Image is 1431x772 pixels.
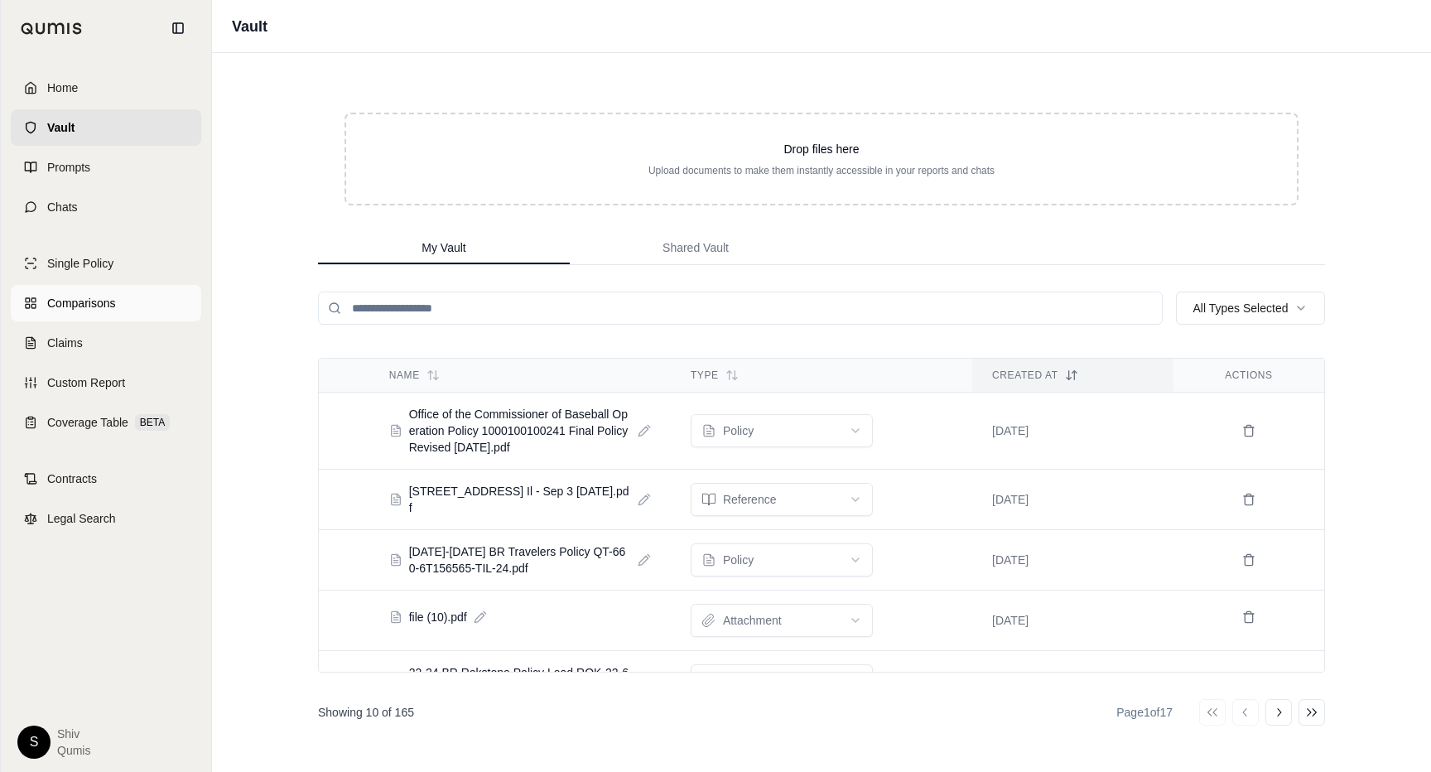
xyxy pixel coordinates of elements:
span: Shared Vault [662,239,729,256]
span: Qumis [57,742,90,759]
a: Contracts [11,461,201,497]
p: Showing 10 of 165 [318,704,414,721]
div: Created At [992,369,1154,382]
p: Drop files here [373,141,1270,157]
span: [STREET_ADDRESS] Il - Sep 3 [DATE].pdf [409,483,631,516]
span: Contracts [47,470,97,487]
a: Comparisons [11,285,201,321]
span: Prompts [47,159,90,176]
button: Delete file (10).pdf [1236,604,1262,630]
div: S [17,726,51,759]
span: Claims [47,335,83,351]
span: 22-24 BR Rokstone Policy Lead ROK-22-645.pdf [409,664,631,697]
button: file (10).pdf [389,609,467,625]
span: BETA [135,414,170,431]
div: Page 1 of 17 [1116,704,1173,721]
span: All Types Selected [1193,300,1289,316]
span: My Vault [422,239,465,256]
span: Single Policy [47,255,113,272]
span: Custom Report [47,374,125,391]
p: Upload documents to make them instantly accessible in your reports and chats [373,164,1270,177]
a: Vault [11,109,201,146]
button: [DATE]-[DATE] BR Travelers Policy QT-660-6T156565-TIL-24.pdf [389,543,631,577]
span: Comparisons [47,295,115,311]
a: Coverage TableBETA [11,404,201,441]
h1: Vault [232,15,267,38]
button: Delete 125 E 13th St Chicago Il - Sep 3 2025 - 07-02.pdf [1236,486,1262,513]
td: [DATE] [972,591,1173,651]
span: Vault [47,119,75,136]
a: Custom Report [11,364,201,401]
span: file (10).pdf [409,609,467,625]
td: [DATE] [972,393,1173,470]
td: [DATE] [972,530,1173,591]
button: Delete Office of the Commissioner of Baseball Operation Policy 1000100100241 Final Policy Revised... [1236,417,1262,444]
button: Delete 2024-2026 BR Travelers Policy QT-660-6T156565-TIL-24.pdf [1236,547,1262,573]
button: Office of the Commissioner of Baseball Operation Policy 1000100100241 Final Policy Revised [DATE]... [389,406,631,456]
span: Coverage Table [47,414,128,431]
td: [DATE] [972,470,1173,530]
a: Chats [11,189,201,225]
button: Delete 22-24 BR Rokstone Policy Lead ROK-22-645.pdf [1236,668,1262,694]
div: Type [691,369,952,382]
button: Edit document name [638,493,651,506]
a: Prompts [11,149,201,186]
span: [DATE]-[DATE] BR Travelers Policy QT-660-6T156565-TIL-24.pdf [409,543,631,577]
button: All Types Selected [1176,292,1325,325]
button: 22-24 BR Rokstone Policy Lead ROK-22-645.pdf [389,664,631,697]
span: Home [47,80,78,96]
span: Office of the Commissioner of Baseball Operation Policy 1000100100241 Final Policy Revised [DATE]... [409,406,631,456]
button: Collapse sidebar [165,15,191,41]
button: Edit document name [474,610,487,624]
th: Actions [1173,359,1324,393]
span: Chats [47,199,78,215]
span: Shiv [57,726,90,742]
button: Edit document name [638,424,651,437]
div: Name [389,369,651,382]
a: Home [11,70,201,106]
a: Claims [11,325,201,361]
button: [STREET_ADDRESS] Il - Sep 3 [DATE].pdf [389,483,631,516]
button: Edit document name [638,553,651,567]
td: [DATE] [972,651,1173,712]
img: Qumis Logo [21,22,83,35]
span: Legal Search [47,510,116,527]
a: Legal Search [11,500,201,537]
a: Single Policy [11,245,201,282]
